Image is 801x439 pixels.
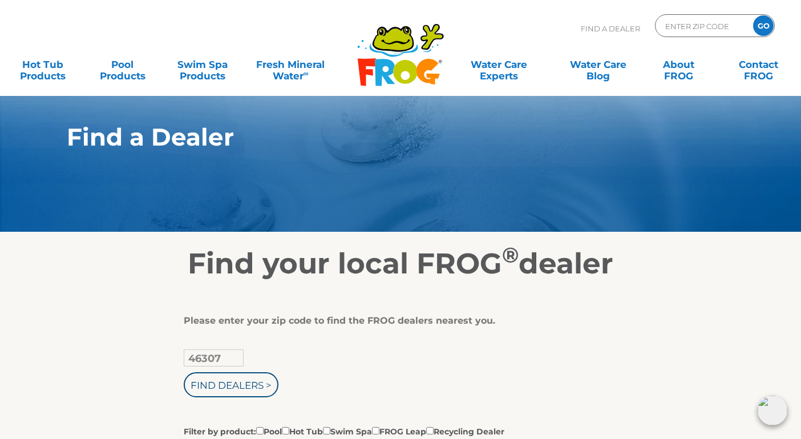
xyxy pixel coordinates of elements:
a: Swim SpaProducts [172,53,234,76]
a: Water CareExperts [448,53,549,76]
a: ContactFROG [727,53,790,76]
label: Filter by product: Pool Hot Tub Swim Spa FROG Leap Recycling Dealer [184,425,504,437]
h1: Find a Dealer [67,123,681,151]
input: Filter by product:PoolHot TubSwim SpaFROG LeapRecycling Dealer [256,427,264,434]
a: Fresh MineralWater∞ [252,53,329,76]
input: Filter by product:PoolHot TubSwim SpaFROG LeapRecycling Dealer [426,427,434,434]
sup: ∞ [304,69,309,78]
div: Please enter your zip code to find the FROG dealers nearest you. [184,315,609,327]
input: GO [753,15,774,36]
input: Filter by product:PoolHot TubSwim SpaFROG LeapRecycling Dealer [323,427,330,434]
sup: ® [502,242,519,268]
input: Find Dealers > [184,372,278,397]
a: Hot TubProducts [11,53,74,76]
input: Filter by product:PoolHot TubSwim SpaFROG LeapRecycling Dealer [372,427,379,434]
p: Find A Dealer [581,14,640,43]
img: openIcon [758,396,787,425]
a: Water CareBlog [567,53,629,76]
a: PoolProducts [91,53,153,76]
h2: Find your local FROG dealer [50,247,751,281]
a: AboutFROG [648,53,710,76]
input: Filter by product:PoolHot TubSwim SpaFROG LeapRecycling Dealer [282,427,289,434]
input: Zip Code Form [664,18,741,34]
